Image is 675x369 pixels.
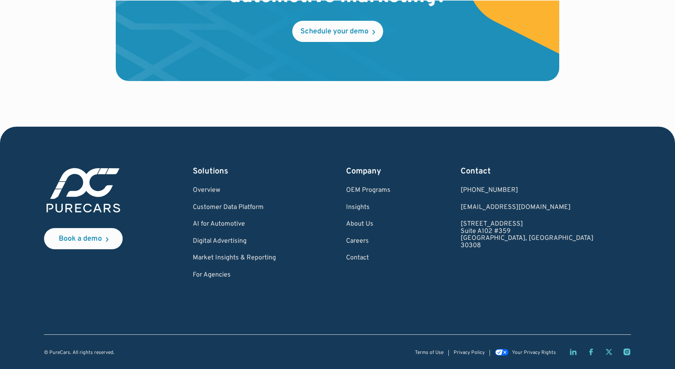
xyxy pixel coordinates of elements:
[512,350,556,356] div: Your Privacy Rights
[193,238,276,245] a: Digital Advertising
[415,350,443,356] a: Terms of Use
[59,235,102,243] div: Book a demo
[346,166,390,177] div: Company
[623,348,631,356] a: Instagram page
[461,221,593,249] a: [STREET_ADDRESS]Suite A102 #359[GEOGRAPHIC_DATA], [GEOGRAPHIC_DATA]30308
[44,228,123,249] a: Book a demo
[454,350,485,356] a: Privacy Policy
[346,204,390,211] a: Insights
[569,348,577,356] a: LinkedIn page
[193,272,276,279] a: For Agencies
[461,204,593,211] a: Email us
[193,255,276,262] a: Market Insights & Reporting
[193,187,276,194] a: Overview
[44,166,123,215] img: purecars logo
[346,238,390,245] a: Careers
[44,350,115,356] div: © PureCars. All rights reserved.
[346,187,390,194] a: OEM Programs
[193,221,276,228] a: AI for Automotive
[495,350,556,356] a: Your Privacy Rights
[346,221,390,228] a: About Us
[587,348,595,356] a: Facebook page
[605,348,613,356] a: Twitter X page
[461,166,593,177] div: Contact
[300,28,368,35] div: Schedule your demo
[193,166,276,177] div: Solutions
[346,255,390,262] a: Contact
[461,187,593,194] div: [PHONE_NUMBER]
[193,204,276,211] a: Customer Data Platform
[292,21,383,42] a: Schedule your demo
